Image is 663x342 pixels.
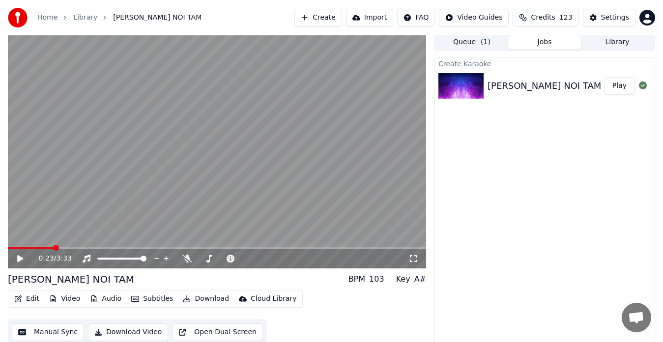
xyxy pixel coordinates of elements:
[396,273,410,285] div: Key
[10,292,43,306] button: Edit
[604,77,635,95] button: Play
[348,273,365,285] div: BPM
[8,272,134,286] div: [PERSON_NAME] NOI TAM
[559,13,573,23] span: 123
[434,57,655,69] div: Create Karaoke
[414,273,426,285] div: A#
[37,13,202,23] nav: breadcrumb
[45,292,84,306] button: Video
[88,323,168,341] button: Download Video
[488,79,601,93] div: [PERSON_NAME] NOI TAM
[179,292,233,306] button: Download
[435,35,508,50] button: Queue
[251,294,296,304] div: Cloud Library
[12,323,84,341] button: Manual Sync
[38,254,54,263] span: 0:23
[583,9,635,26] button: Settings
[369,273,384,285] div: 103
[531,13,555,23] span: Credits
[37,13,58,23] a: Home
[346,9,393,26] button: Import
[8,8,28,27] img: youka
[508,35,581,50] button: Jobs
[172,323,263,341] button: Open Dual Screen
[294,9,342,26] button: Create
[86,292,125,306] button: Audio
[73,13,97,23] a: Library
[397,9,435,26] button: FAQ
[481,37,490,47] span: ( 1 )
[581,35,654,50] button: Library
[622,303,651,332] a: Open chat
[113,13,202,23] span: [PERSON_NAME] NOI TAM
[601,13,629,23] div: Settings
[439,9,509,26] button: Video Guides
[38,254,62,263] div: /
[57,254,72,263] span: 3:33
[127,292,177,306] button: Subtitles
[513,9,578,26] button: Credits123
